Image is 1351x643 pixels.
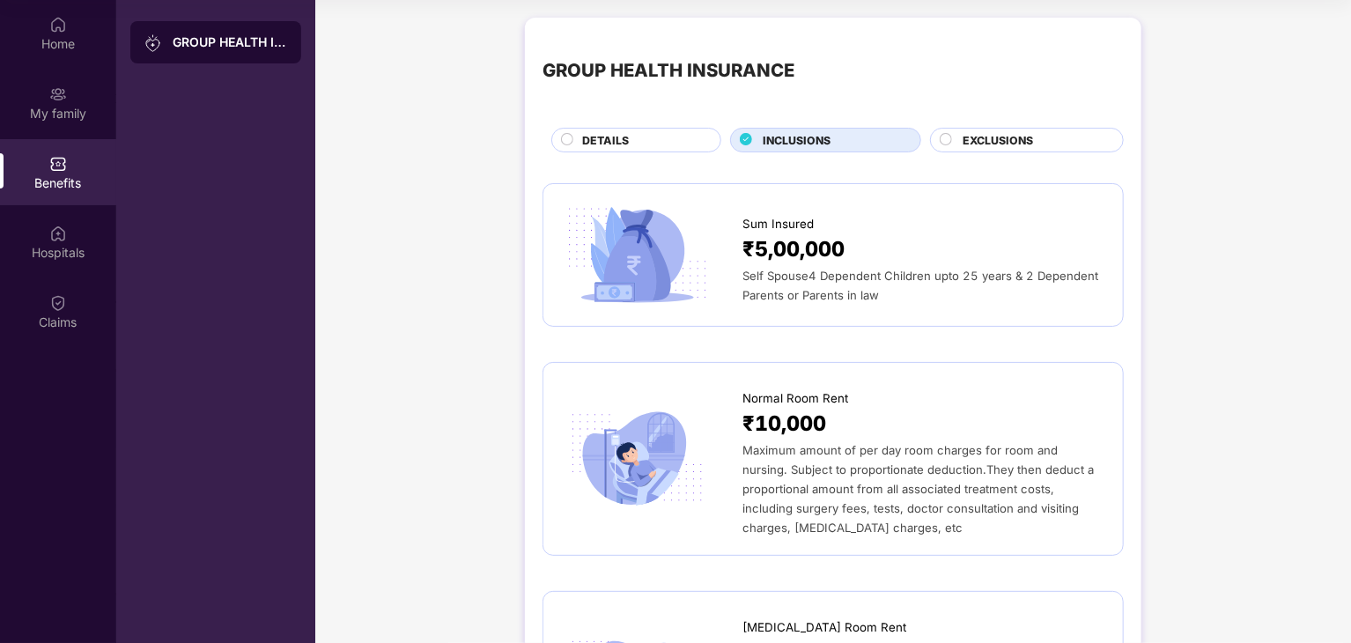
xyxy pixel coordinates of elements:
span: Sum Insured [742,215,814,233]
span: EXCLUSIONS [963,132,1033,149]
img: svg+xml;base64,PHN2ZyBpZD0iSG9tZSIgeG1sbnM9Imh0dHA6Ly93d3cudzMub3JnLzIwMDAvc3ZnIiB3aWR0aD0iMjAiIG... [49,16,67,33]
img: icon [561,406,713,512]
span: ₹10,000 [742,408,826,440]
img: svg+xml;base64,PHN2ZyBpZD0iQ2xhaW0iIHhtbG5zPSJodHRwOi8vd3d3LnczLm9yZy8yMDAwL3N2ZyIgd2lkdGg9IjIwIi... [49,294,67,312]
div: GROUP HEALTH INSURANCE [173,33,287,51]
img: icon [561,202,713,307]
img: svg+xml;base64,PHN2ZyB3aWR0aD0iMjAiIGhlaWdodD0iMjAiIHZpZXdCb3g9IjAgMCAyMCAyMCIgZmlsbD0ibm9uZSIgeG... [49,85,67,103]
span: Normal Room Rent [742,389,848,408]
span: ₹5,00,000 [742,233,845,266]
span: DETAILS [582,132,629,149]
span: [MEDICAL_DATA] Room Rent [742,618,906,637]
img: svg+xml;base64,PHN2ZyBpZD0iSG9zcGl0YWxzIiB4bWxucz0iaHR0cDovL3d3dy53My5vcmcvMjAwMC9zdmciIHdpZHRoPS... [49,225,67,242]
img: svg+xml;base64,PHN2ZyB3aWR0aD0iMjAiIGhlaWdodD0iMjAiIHZpZXdCb3g9IjAgMCAyMCAyMCIgZmlsbD0ibm9uZSIgeG... [144,34,162,52]
span: INCLUSIONS [763,132,831,149]
span: Maximum amount of per day room charges for room and nursing. Subject to proportionate deduction.T... [742,443,1094,535]
div: GROUP HEALTH INSURANCE [543,56,794,85]
span: Self Spouse4 Dependent Children upto 25 years & 2 Dependent Parents or Parents in law [742,269,1098,302]
img: svg+xml;base64,PHN2ZyBpZD0iQmVuZWZpdHMiIHhtbG5zPSJodHRwOi8vd3d3LnczLm9yZy8yMDAwL3N2ZyIgd2lkdGg9Ij... [49,155,67,173]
